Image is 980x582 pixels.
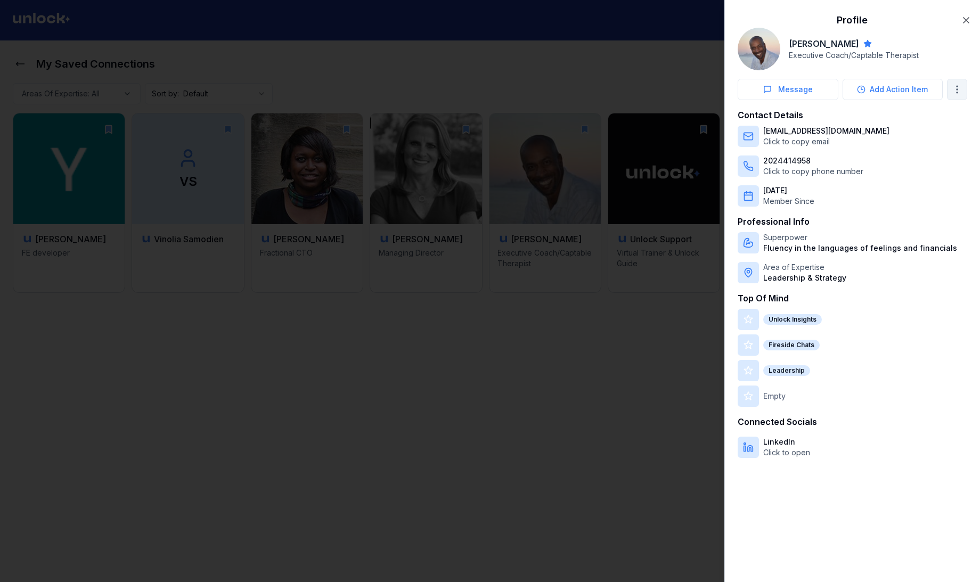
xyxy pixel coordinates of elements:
button: Add Action Item [843,79,943,100]
p: Fluency in the languages of feelings and financials [763,243,957,253]
h3: Contact Details [738,109,967,121]
div: Fireside Chats [763,340,820,350]
p: Click to copy email [763,136,889,147]
p: Executive Coach/Captable Therapist [789,50,919,61]
div: Leadership [763,365,810,376]
p: 2024414958 [763,155,863,166]
h2: Profile [738,13,967,28]
img: Gary_Hill_pic.jpg [738,28,780,70]
h3: Top Of Mind [738,292,967,305]
h3: Connected Socials [738,415,967,428]
h2: [PERSON_NAME] [789,37,859,50]
p: Empty [763,391,786,401]
button: Message [738,79,838,100]
p: LinkedIn [763,437,810,447]
p: Superpower [763,232,957,243]
h3: Professional Info [738,215,967,228]
div: Unlock Insights [763,314,822,325]
p: [DATE] [763,185,814,196]
p: Member Since [763,196,814,207]
p: Click to copy phone number [763,166,863,177]
p: Area of Expertise [763,262,846,273]
p: [EMAIL_ADDRESS][DOMAIN_NAME] [763,126,889,136]
p: Leadership & Strategy [763,273,846,283]
p: Click to open [763,447,810,458]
